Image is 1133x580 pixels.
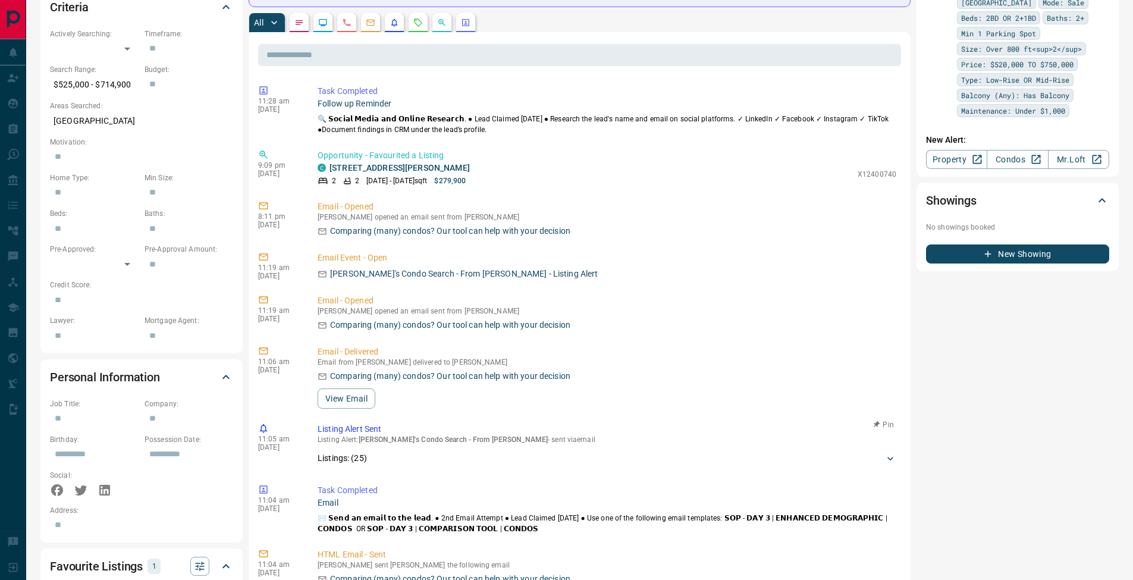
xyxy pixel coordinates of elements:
p: 9:09 pm [258,161,300,170]
div: Showings [926,186,1109,215]
span: Baths: 2+ [1047,12,1084,24]
p: Email Event - Open [318,252,896,264]
a: [STREET_ADDRESS][PERSON_NAME] [329,163,470,173]
p: Listing Alert Sent [318,423,896,435]
p: Budget: [145,64,233,75]
p: Job Title: [50,399,139,409]
p: Social: [50,470,139,481]
p: 11:04 am [258,560,300,569]
p: Pre-Approved: [50,244,139,255]
p: [PERSON_NAME] sent [PERSON_NAME] the following email [318,561,896,569]
p: 11:05 am [258,435,300,443]
p: Address: [50,505,233,516]
p: Beds: [50,208,139,219]
p: [DATE] [258,170,300,178]
p: New Alert: [926,134,1109,146]
p: Lawyer: [50,315,139,326]
p: 2 [355,175,359,186]
p: Baths: [145,208,233,219]
p: ✉️ 𝗦𝗲𝗻𝗱 𝗮𝗻 𝗲𝗺𝗮𝗶𝗹 𝘁𝗼 𝘁𝗵𝗲 𝗹𝗲𝗮𝗱. ‎● 2nd Email Attempt ‎● Lead Claimed [DATE] ● Use one of the follow... [318,513,896,534]
p: [DATE] - [DATE] sqft [366,175,427,186]
button: View Email [318,388,375,409]
div: condos.ca [318,164,326,172]
p: 8:11 pm [258,212,300,221]
svg: Notes [294,18,304,27]
span: Beds: 2BD OR 2+1BD [961,12,1036,24]
p: Motivation: [50,137,233,148]
span: Min 1 Parking Spot [961,27,1036,39]
p: Comparing (many) condos? Our tool can help with your decision [330,319,570,331]
svg: Lead Browsing Activity [318,18,328,27]
span: Balcony (Any): Has Balcony [961,89,1069,101]
p: Email [318,497,896,509]
p: Possession Date: [145,434,233,445]
p: Follow up Reminder [318,98,896,110]
p: 2 [332,175,336,186]
p: Task Completed [318,85,896,98]
p: 11:06 am [258,358,300,366]
p: $279,900 [434,175,466,186]
div: Listings: (25) [318,447,896,469]
a: Condos [987,150,1048,169]
p: Search Range: [50,64,139,75]
p: [DATE] [258,105,300,114]
span: Price: $520,000 TO $750,000 [961,58,1074,70]
p: $525,000 - $714,900 [50,75,139,95]
p: [DATE] [258,315,300,323]
p: Comparing (many) condos? Our tool can help with your decision [330,225,570,237]
p: Company: [145,399,233,409]
p: Listings: ( 25 ) [318,452,367,465]
span: Size: Over 800 ft<sup>2</sup> [961,43,1082,55]
span: Type: Low-Rise OR Mid-Rise [961,74,1069,86]
h2: Favourite Listings [50,557,143,576]
p: Areas Searched: [50,101,233,111]
p: Opportunity - Favourited a Listing [318,149,896,162]
p: [DATE] [258,569,300,577]
p: 11:28 am [258,97,300,105]
p: No showings booked [926,222,1109,233]
p: Birthday: [50,434,139,445]
p: Timeframe: [145,29,233,39]
p: 11:04 am [258,496,300,504]
span: [PERSON_NAME]'s Condo Search - From [PERSON_NAME] [359,435,548,444]
button: Pin [867,419,901,430]
p: [DATE] [258,443,300,452]
p: [DATE] [258,504,300,513]
div: Personal Information [50,363,233,391]
h2: Showings [926,191,977,210]
svg: Opportunities [437,18,447,27]
p: Comparing (many) condos? Our tool can help with your decision [330,370,570,383]
button: New Showing [926,244,1109,264]
p: [PERSON_NAME] opened an email sent from [PERSON_NAME] [318,307,896,315]
p: Listing Alert : - sent via email [318,435,896,444]
svg: Calls [342,18,351,27]
p: Email - Opened [318,200,896,213]
svg: Requests [413,18,423,27]
p: HTML Email - Sent [318,548,896,561]
p: Home Type: [50,173,139,183]
p: [PERSON_NAME] opened an email sent from [PERSON_NAME] [318,213,896,221]
p: Actively Searching: [50,29,139,39]
p: All [254,18,263,27]
p: Email - Delivered [318,346,896,358]
svg: Agent Actions [461,18,470,27]
p: Task Completed [318,484,896,497]
p: Credit Score: [50,280,233,290]
p: Email from [PERSON_NAME] delivered to [PERSON_NAME] [318,358,896,366]
p: [DATE] [258,221,300,229]
svg: Listing Alerts [390,18,399,27]
span: Maintenance: Under $1,000 [961,105,1065,117]
p: Pre-Approval Amount: [145,244,233,255]
p: Email - Opened [318,294,896,307]
p: 🔍 𝗦𝗼𝗰𝗶𝗮𝗹 𝗠𝗲𝗱𝗶𝗮 𝗮𝗻𝗱 𝗢𝗻𝗹𝗶𝗻𝗲 𝗥𝗲𝘀𝗲𝗮𝗿𝗰𝗵. ● Lead Claimed [DATE] ● Research the lead's name and email on... [318,114,896,135]
a: Property [926,150,987,169]
p: 1 [151,560,157,573]
p: [PERSON_NAME]'s Condo Search - From [PERSON_NAME] - Listing Alert [330,268,598,280]
p: X12400740 [858,169,896,180]
p: [DATE] [258,272,300,280]
a: Mr.Loft [1048,150,1109,169]
p: Min Size: [145,173,233,183]
p: 11:19 am [258,264,300,272]
h2: Personal Information [50,368,160,387]
p: [GEOGRAPHIC_DATA] [50,111,233,131]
